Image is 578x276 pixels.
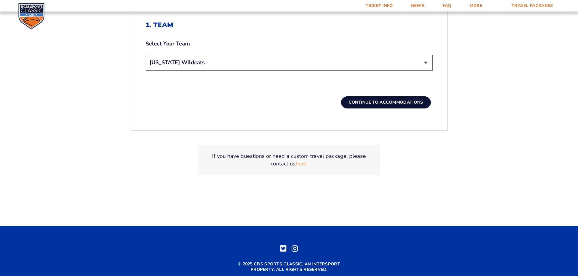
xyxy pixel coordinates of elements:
[296,160,306,168] a: here
[146,21,433,29] h2: 1. Team
[341,96,431,108] button: Continue To Accommodations
[228,261,350,272] p: © 2025 CBS Sports Classic, an Intersport property. All rights reserved.
[146,40,433,48] label: Select Your Team
[18,3,45,29] img: CBS Sports Classic
[205,152,373,168] p: If you have questions or need a custom travel package, please contact us .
